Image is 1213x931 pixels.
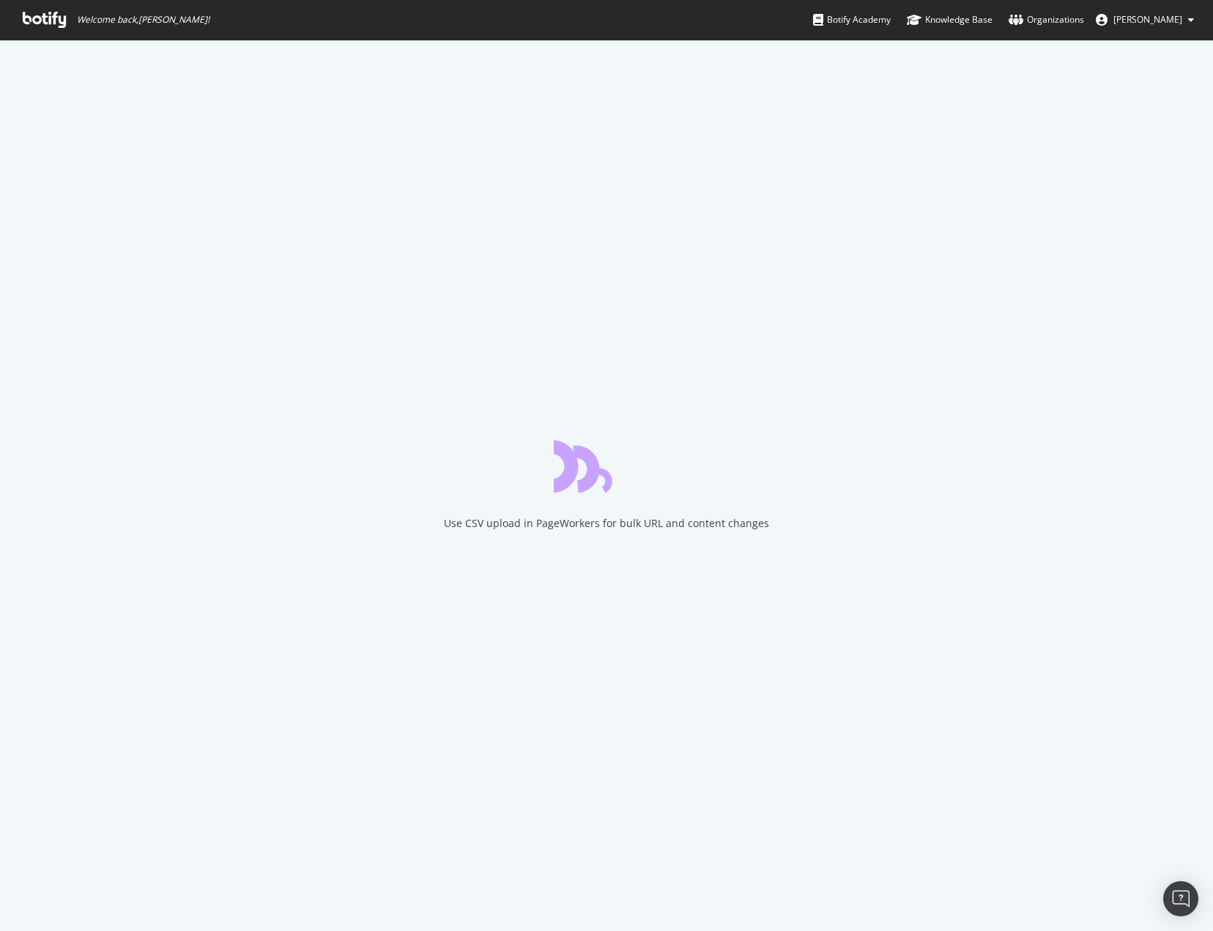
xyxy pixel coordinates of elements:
span: Angel Nieves [1113,13,1182,26]
div: Use CSV upload in PageWorkers for bulk URL and content changes [444,516,769,531]
div: Open Intercom Messenger [1163,881,1198,916]
div: animation [554,440,659,493]
span: Welcome back, [PERSON_NAME] ! [77,14,209,26]
div: Organizations [1009,12,1084,27]
div: Knowledge Base [907,12,993,27]
button: [PERSON_NAME] [1084,8,1206,32]
div: Botify Academy [813,12,891,27]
